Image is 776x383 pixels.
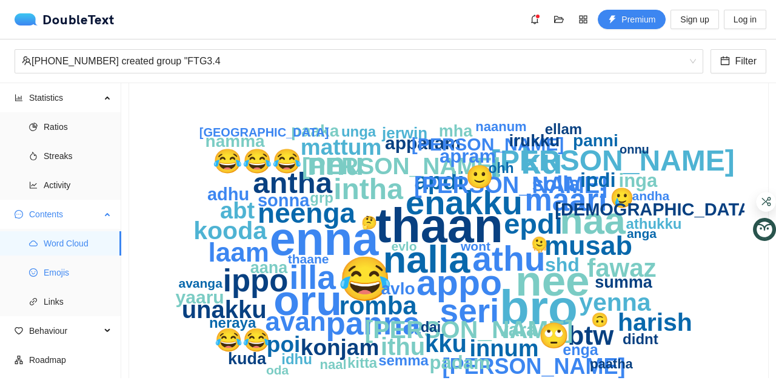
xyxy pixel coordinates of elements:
text: apparam [385,133,461,153]
span: Behaviour [29,319,101,343]
text: anga [627,226,657,240]
text: nalla [383,238,471,280]
text: innum [470,336,539,361]
text: apram [440,146,496,167]
text: mattum [301,135,382,160]
span: bar-chart [15,93,23,102]
span: fire [29,152,38,160]
span: Statistics [29,86,101,110]
text: [PERSON_NAME] [302,153,500,179]
text: yaaru [176,287,224,307]
span: cloud [29,239,38,248]
span: +966 50 020 5482 created group "FTG3.4 [22,50,696,73]
text: [PERSON_NAME] [365,316,574,344]
text: naa [560,199,626,242]
text: ipdi [580,169,616,191]
span: Activity [44,173,112,197]
text: sonna [258,191,310,210]
button: appstore [574,10,593,29]
text: avan [266,307,326,336]
text: 🤔 [361,215,378,231]
text: 😂😂 [215,327,271,354]
text: [PERSON_NAME] [412,134,564,154]
span: smile [29,268,38,277]
text: onnu [620,143,649,156]
span: Log in [734,13,757,26]
text: padam [430,352,490,373]
text: 😂😂😂 [213,147,302,175]
text: aana [250,259,289,277]
text: thaane [288,252,329,266]
text: panna [326,305,421,341]
text: abt [220,198,255,223]
text: intha [333,173,403,205]
text: neraya [209,314,256,331]
span: Roadmap [29,348,112,372]
text: 🫠 [530,236,549,254]
text: maari [525,183,607,217]
text: vara [498,319,538,341]
text: 🙃 [591,311,609,328]
button: bell [525,10,544,29]
text: kooda [193,217,267,245]
span: folder-open [550,15,568,24]
text: oda [266,363,289,377]
text: [PERSON_NAME] [490,144,735,177]
text: ohh [489,160,514,176]
button: folder-open [549,10,569,29]
text: unga [341,123,376,140]
text: enna [270,212,380,265]
text: panni [573,131,618,150]
span: appstore [574,15,592,24]
span: link [29,297,38,306]
text: namma [206,132,265,151]
button: Log in [724,10,766,29]
text: idhu [281,351,312,367]
text: adhu [207,185,249,204]
text: romba [339,291,417,320]
text: jerwin [381,124,427,142]
span: line-chart [29,181,38,189]
span: bell [526,15,544,24]
button: Sign up [671,10,718,29]
text: avlo [381,279,415,298]
span: Ratios [44,115,112,139]
text: oru [273,277,342,324]
text: enakku [406,183,523,222]
text: grp [310,189,333,206]
text: epdi [504,208,563,240]
text: athukku [626,215,682,232]
text: unakku [182,296,267,323]
button: calendarFilter [711,49,766,73]
text: yenna [579,288,652,316]
text: illa [289,259,336,296]
span: heart [15,327,23,335]
text: kitta [347,354,378,371]
text: solla [532,172,581,195]
span: team [22,56,32,66]
div: DoubleText [15,13,115,25]
text: musab [544,230,632,261]
text: naal [320,357,347,372]
span: Sign up [680,13,709,26]
button: thunderboltPremium [598,10,666,29]
text: seri [440,292,500,330]
text: dai [421,319,441,335]
span: Streaks [44,144,112,168]
text: andha [632,189,670,203]
text: kku [425,330,467,357]
text: evlo [392,239,417,253]
text: summa [595,273,653,291]
span: pie-chart [29,123,38,131]
text: [DEMOGRAPHIC_DATA] [555,200,756,219]
text: mha [439,122,473,140]
text: irukku [509,131,560,150]
text: laam [209,237,269,267]
span: Word Cloud [44,231,112,256]
text: wont [460,239,490,253]
text: konjam [301,335,380,360]
div: [PHONE_NUMBER] created group "FTG3.4 [22,50,685,73]
span: Links [44,290,112,314]
span: Premium [621,13,655,26]
span: apartment [15,356,23,364]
